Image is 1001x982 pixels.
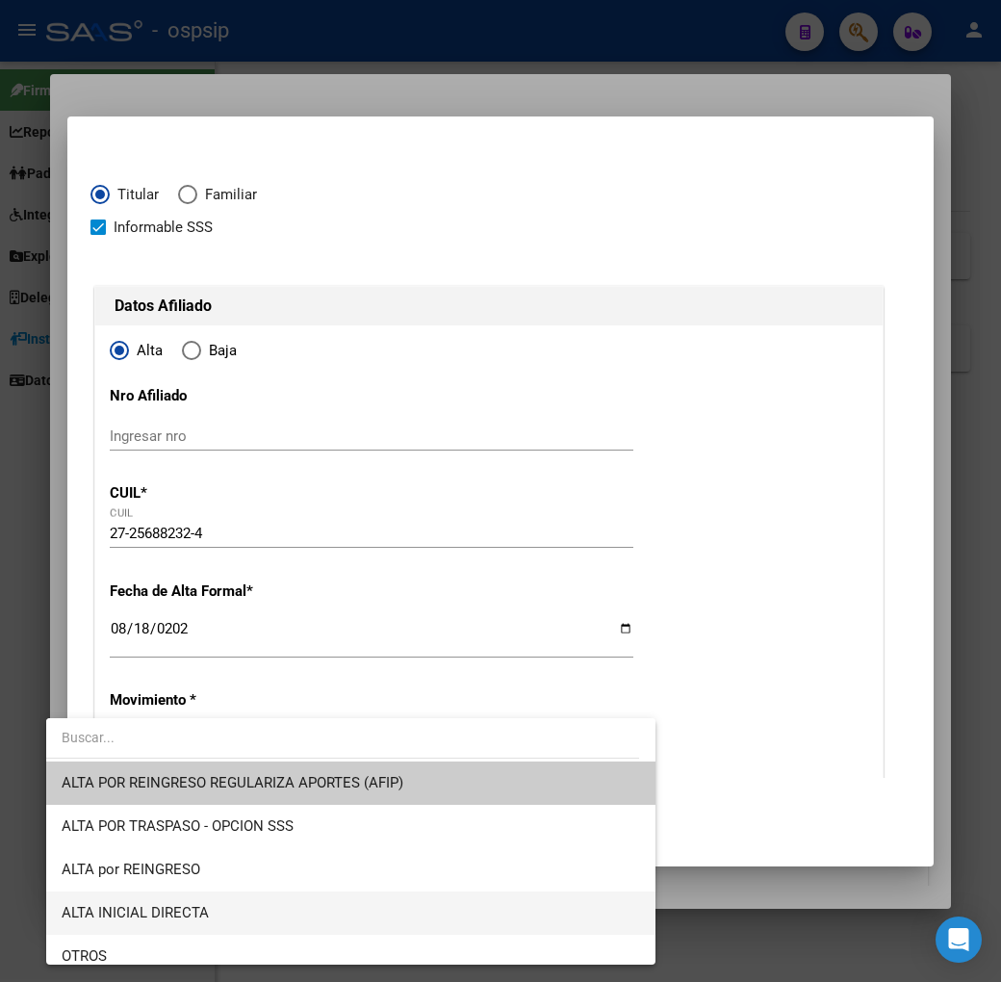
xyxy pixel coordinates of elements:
span: ALTA por REINGRESO [62,861,200,878]
span: ALTA POR REINGRESO REGULARIZA APORTES (AFIP) [62,774,403,791]
span: ALTA POR TRASPASO - OPCION SSS [62,817,294,835]
input: dropdown search [46,717,639,758]
span: OTROS [62,947,107,965]
div: Open Intercom Messenger [936,917,982,963]
span: ALTA INICIAL DIRECTA [62,904,209,921]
